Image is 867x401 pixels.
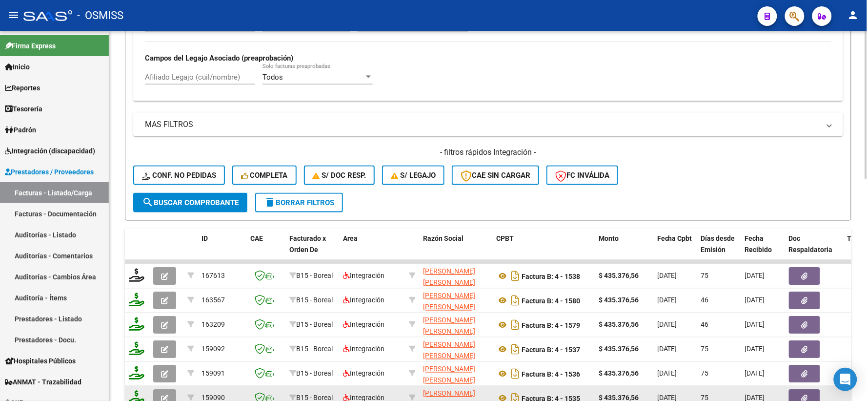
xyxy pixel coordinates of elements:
span: CAE [250,235,263,243]
span: [DATE] [657,345,677,353]
span: ID [202,235,208,243]
span: Borrar Filtros [264,198,334,207]
mat-icon: delete [264,196,276,208]
datatable-header-cell: CAE [246,229,285,272]
strong: Factura B: 4 - 1536 [522,370,580,378]
mat-icon: menu [8,9,20,21]
span: Padrón [5,125,36,135]
span: 159092 [202,345,225,353]
span: [PERSON_NAME] [PERSON_NAME] [423,292,475,311]
span: Integración [343,321,384,329]
span: Buscar Comprobante [142,198,239,207]
span: [PERSON_NAME] [PERSON_NAME] [423,365,475,384]
strong: Factura B: 4 - 1579 [522,321,580,329]
datatable-header-cell: Fecha Cpbt [653,229,697,272]
span: FC Inválida [555,171,609,180]
span: Tesorería [5,104,42,114]
span: [DATE] [745,321,765,329]
mat-panel-title: MAS FILTROS [145,119,820,130]
datatable-header-cell: ID [198,229,246,272]
span: Facturado x Orden De [289,235,326,254]
div: 20260303768 [423,339,488,360]
mat-icon: search [142,196,154,208]
datatable-header-cell: Días desde Emisión [697,229,741,272]
strong: Factura B: 4 - 1580 [522,297,580,305]
span: Razón Social [423,235,464,243]
i: Descargar documento [509,317,522,333]
span: 46 [701,321,709,329]
button: FC Inválida [546,166,618,185]
span: [DATE] [745,370,765,378]
strong: $ 435.376,56 [599,321,639,329]
span: [PERSON_NAME] [PERSON_NAME] [423,341,475,360]
span: Integración (discapacidad) [5,146,95,156]
span: [DATE] [657,321,677,329]
div: 20260303768 [423,364,488,384]
h4: - filtros rápidos Integración - [133,147,843,158]
datatable-header-cell: Fecha Recibido [741,229,785,272]
i: Descargar documento [509,293,522,309]
i: Descargar documento [509,342,522,358]
span: S/ Doc Resp. [313,171,366,180]
span: Conf. no pedidas [142,171,216,180]
span: [DATE] [745,272,765,280]
button: S/ legajo [382,166,444,185]
span: [DATE] [745,345,765,353]
span: [DATE] [745,296,765,304]
span: Prestadores / Proveedores [5,167,94,177]
span: 159091 [202,370,225,378]
datatable-header-cell: Monto [595,229,653,272]
strong: Campos del Legajo Asociado (preaprobación) [145,54,293,63]
span: CAE SIN CARGAR [461,171,530,180]
span: Integración [343,345,384,353]
span: Completa [241,171,288,180]
mat-expansion-panel-header: MAS FILTROS [133,113,843,136]
button: Borrar Filtros [255,193,343,212]
span: Integración [343,370,384,378]
span: ANMAT - Trazabilidad [5,377,81,387]
span: [PERSON_NAME] [PERSON_NAME] [423,268,475,287]
strong: Factura B: 4 - 1537 [522,346,580,354]
strong: $ 435.376,56 [599,272,639,280]
span: 75 [701,272,709,280]
span: Area [343,235,358,243]
button: CAE SIN CARGAR [452,166,539,185]
button: Conf. no pedidas [133,166,225,185]
span: Reportes [5,83,40,93]
span: Hospitales Públicos [5,356,76,366]
span: Días desde Emisión [701,235,735,254]
span: [DATE] [657,370,677,378]
span: Integración [343,296,384,304]
div: Open Intercom Messenger [834,368,857,391]
span: [PERSON_NAME] [PERSON_NAME] [423,317,475,336]
datatable-header-cell: Doc Respaldatoria [785,229,844,272]
i: Descargar documento [509,269,522,284]
span: [DATE] [657,272,677,280]
span: [DATE] [657,296,677,304]
span: Fecha Cpbt [657,235,692,243]
strong: Factura B: 4 - 1538 [522,273,580,280]
span: B15 - Boreal [296,345,333,353]
mat-icon: person [847,9,859,21]
span: B15 - Boreal [296,321,333,329]
button: Buscar Comprobante [133,193,247,212]
span: B15 - Boreal [296,370,333,378]
span: 75 [701,370,709,378]
span: B15 - Boreal [296,296,333,304]
span: Todos [262,73,283,82]
span: 75 [701,345,709,353]
button: S/ Doc Resp. [304,166,375,185]
strong: $ 435.376,56 [599,345,639,353]
div: 20260303768 [423,266,488,287]
datatable-header-cell: Area [339,229,405,272]
div: 20260303768 [423,315,488,336]
span: Inicio [5,62,30,72]
span: 167613 [202,272,225,280]
span: - OSMISS [77,5,123,26]
datatable-header-cell: Facturado x Orden De [285,229,339,272]
span: Monto [599,235,619,243]
div: 20260303768 [423,291,488,311]
span: B15 - Boreal [296,272,333,280]
datatable-header-cell: CPBT [492,229,595,272]
span: Doc Respaldatoria [789,235,833,254]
